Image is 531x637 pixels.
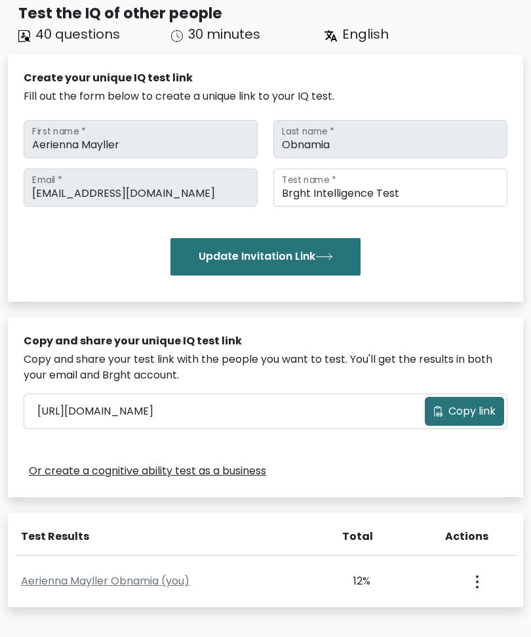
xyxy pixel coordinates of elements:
span: 30 minutes [188,25,260,43]
input: Last name [273,120,507,158]
div: Copy and share your unique IQ test link [24,333,507,349]
div: Fill out the form below to create a unique link to your IQ test. [24,89,507,104]
div: Create your unique IQ test link [24,70,507,86]
div: Test the IQ of other people [18,2,523,24]
button: Update Invitation Link [170,238,361,275]
div: Copy and share your test link with the people you want to test. You'll get the results in both yo... [24,352,507,383]
span: Copy link [448,403,496,419]
div: 12% [315,573,370,589]
div: Total [317,529,373,545]
input: First name [24,120,258,158]
span: English [342,25,389,43]
input: Email [24,169,258,207]
a: Aerienna Mayller Obnamia (you) [21,573,189,588]
span: 40 questions [35,25,120,43]
input: Test name [273,169,507,207]
div: Actions [445,529,515,545]
button: Copy link [425,397,504,426]
a: Or create a cognitive ability test as a business [29,463,266,479]
div: Test Results [21,529,301,545]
